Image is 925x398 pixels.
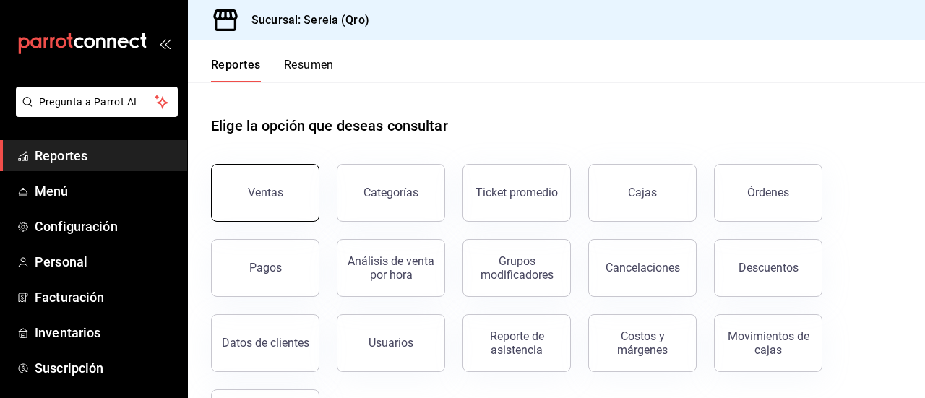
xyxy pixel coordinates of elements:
[472,329,562,357] div: Reporte de asistencia
[159,38,171,49] button: open_drawer_menu
[346,254,436,282] div: Análisis de venta por hora
[747,186,789,199] div: Órdenes
[628,184,658,202] div: Cajas
[337,239,445,297] button: Análisis de venta por hora
[211,314,319,372] button: Datos de clientes
[10,105,178,120] a: Pregunta a Parrot AI
[723,329,813,357] div: Movimientos de cajas
[714,314,822,372] button: Movimientos de cajas
[35,181,176,201] span: Menú
[35,287,176,307] span: Facturación
[35,252,176,272] span: Personal
[739,261,799,274] div: Descuentos
[588,239,697,297] button: Cancelaciones
[39,95,155,110] span: Pregunta a Parrot AI
[462,239,571,297] button: Grupos modificadores
[240,12,369,29] h3: Sucursal: Sereia (Qro)
[714,239,822,297] button: Descuentos
[16,87,178,117] button: Pregunta a Parrot AI
[598,329,687,357] div: Costos y márgenes
[211,58,334,82] div: navigation tabs
[211,164,319,222] button: Ventas
[337,314,445,372] button: Usuarios
[222,336,309,350] div: Datos de clientes
[211,239,319,297] button: Pagos
[472,254,562,282] div: Grupos modificadores
[588,164,697,222] a: Cajas
[588,314,697,372] button: Costos y márgenes
[369,336,413,350] div: Usuarios
[462,164,571,222] button: Ticket promedio
[363,186,418,199] div: Categorías
[284,58,334,82] button: Resumen
[35,217,176,236] span: Configuración
[35,358,176,378] span: Suscripción
[35,146,176,165] span: Reportes
[714,164,822,222] button: Órdenes
[35,323,176,342] span: Inventarios
[249,261,282,274] div: Pagos
[248,186,283,199] div: Ventas
[337,164,445,222] button: Categorías
[606,261,680,274] div: Cancelaciones
[211,115,448,137] h1: Elige la opción que deseas consultar
[211,58,261,82] button: Reportes
[462,314,571,372] button: Reporte de asistencia
[476,186,558,199] div: Ticket promedio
